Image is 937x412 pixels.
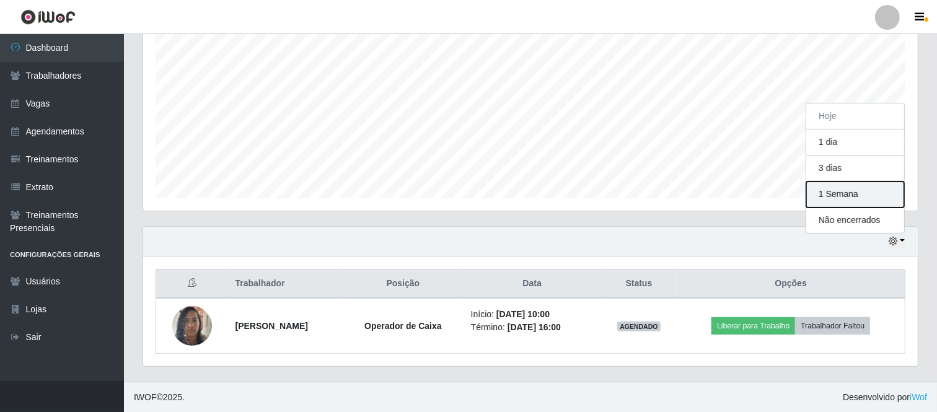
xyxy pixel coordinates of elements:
[134,391,185,404] span: © 2025 .
[134,392,157,402] span: IWOF
[235,321,308,331] strong: [PERSON_NAME]
[843,391,927,404] span: Desenvolvido por
[806,156,904,182] button: 3 dias
[617,322,661,331] span: AGENDADO
[343,270,464,299] th: Posição
[806,182,904,208] button: 1 Semana
[711,317,795,335] button: Liberar para Trabalho
[496,309,550,319] time: [DATE] 10:00
[910,392,927,402] a: iWof
[20,9,76,25] img: CoreUI Logo
[464,270,601,299] th: Data
[364,321,442,331] strong: Operador de Caixa
[601,270,677,299] th: Status
[795,317,870,335] button: Trabalhador Faltou
[677,270,905,299] th: Opções
[471,321,594,334] li: Término:
[172,299,212,352] img: 1744376168565.jpeg
[806,129,904,156] button: 1 dia
[471,308,594,321] li: Início:
[508,322,561,332] time: [DATE] 16:00
[806,103,904,129] button: Hoje
[228,270,343,299] th: Trabalhador
[806,208,904,233] button: Não encerrados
